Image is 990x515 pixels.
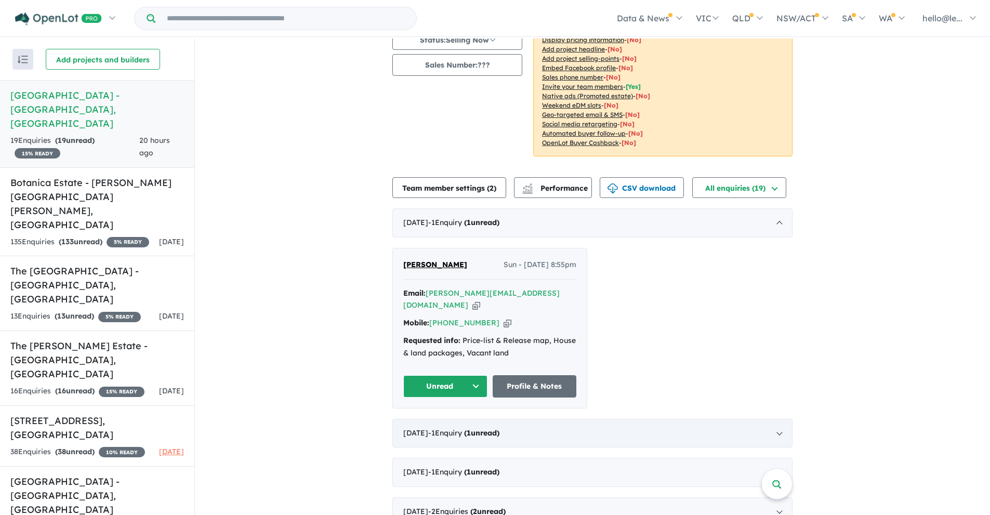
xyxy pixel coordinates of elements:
img: sort.svg [18,56,28,63]
button: All enquiries (19) [692,177,786,198]
span: [DATE] [159,447,184,456]
img: bar-chart.svg [522,187,533,193]
span: 5 % READY [98,312,141,322]
span: 20 hours ago [139,136,170,157]
u: Add project selling-points [542,55,619,62]
strong: ( unread) [55,136,95,145]
strong: ( unread) [464,218,499,227]
span: 15 % READY [15,148,60,159]
span: 10 % READY [99,447,145,457]
button: Sales Number:??? [392,54,522,76]
u: Sales phone number [542,73,603,81]
u: Invite your team members [542,83,623,90]
span: [DATE] [159,237,184,246]
span: [ Yes ] [626,83,641,90]
strong: Requested info: [403,336,460,345]
u: Automated buyer follow-up [542,129,626,137]
h5: The [GEOGRAPHIC_DATA] - [GEOGRAPHIC_DATA] , [GEOGRAPHIC_DATA] [10,264,184,306]
u: Geo-targeted email & SMS [542,111,623,118]
span: 15 % READY [99,387,144,397]
span: 2 [490,183,494,193]
strong: ( unread) [59,237,102,246]
strong: Mobile: [403,318,429,327]
u: Native ads (Promoted estate) [542,92,633,100]
strong: ( unread) [55,311,94,321]
span: [ No ] [606,73,621,81]
button: Unread [403,375,487,398]
span: 1 [467,218,471,227]
button: Copy [504,318,511,328]
span: [No] [636,92,650,100]
span: Performance [524,183,588,193]
span: [ No ] [627,36,641,44]
div: 38 Enquir ies [10,446,145,458]
span: [DATE] [159,386,184,395]
span: - 1 Enquir y [428,218,499,227]
span: - 1 Enquir y [428,428,499,438]
img: line-chart.svg [523,183,532,189]
h5: [GEOGRAPHIC_DATA] - [GEOGRAPHIC_DATA] , [GEOGRAPHIC_DATA] [10,88,184,130]
span: [ No ] [608,45,622,53]
span: 38 [58,447,66,456]
h5: [STREET_ADDRESS] , [GEOGRAPHIC_DATA] [10,414,184,442]
span: - 1 Enquir y [428,467,499,477]
span: [No] [625,111,640,118]
span: [No] [628,129,643,137]
span: 13 [57,311,65,321]
h5: The [PERSON_NAME] Estate - [GEOGRAPHIC_DATA] , [GEOGRAPHIC_DATA] [10,339,184,381]
span: hello@le... [922,13,962,23]
span: Sun - [DATE] 8:55pm [504,259,576,271]
button: Team member settings (2) [392,177,506,198]
div: [DATE] [392,458,793,487]
button: CSV download [600,177,684,198]
div: 135 Enquir ies [10,236,149,248]
div: [DATE] [392,208,793,237]
strong: ( unread) [464,428,499,438]
a: [PHONE_NUMBER] [429,318,499,327]
div: 13 Enquir ies [10,310,141,323]
input: Try estate name, suburb, builder or developer [157,7,414,30]
button: Status:Selling Now [392,29,522,50]
u: Embed Facebook profile [542,64,616,72]
span: 1 [467,428,471,438]
div: [DATE] [392,419,793,448]
div: 19 Enquir ies [10,135,139,160]
div: 16 Enquir ies [10,385,144,398]
span: 19 [58,136,66,145]
u: OpenLot Buyer Cashback [542,139,619,147]
button: Copy [472,300,480,311]
u: Add project headline [542,45,605,53]
span: [ No ] [618,64,633,72]
a: [PERSON_NAME][EMAIL_ADDRESS][DOMAIN_NAME] [403,288,560,310]
strong: Email: [403,288,426,298]
span: 1 [467,467,471,477]
span: [No] [620,120,635,128]
span: [No] [604,101,618,109]
strong: ( unread) [55,386,95,395]
span: 133 [61,237,74,246]
h5: Botanica Estate - [PERSON_NAME][GEOGRAPHIC_DATA][PERSON_NAME] , [GEOGRAPHIC_DATA] [10,176,184,232]
a: Profile & Notes [493,375,577,398]
u: Display pricing information [542,36,624,44]
a: [PERSON_NAME] [403,259,467,271]
span: [PERSON_NAME] [403,260,467,269]
strong: ( unread) [464,467,499,477]
img: Openlot PRO Logo White [15,12,102,25]
button: Add projects and builders [46,49,160,70]
u: Social media retargeting [542,120,617,128]
span: [DATE] [159,311,184,321]
button: Performance [514,177,592,198]
div: Price-list & Release map, House & land packages, Vacant land [403,335,576,360]
img: download icon [608,183,618,194]
u: Weekend eDM slots [542,101,601,109]
span: [ No ] [622,55,637,62]
strong: ( unread) [55,447,95,456]
span: 5 % READY [107,237,149,247]
span: [No] [622,139,636,147]
span: 16 [58,386,66,395]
